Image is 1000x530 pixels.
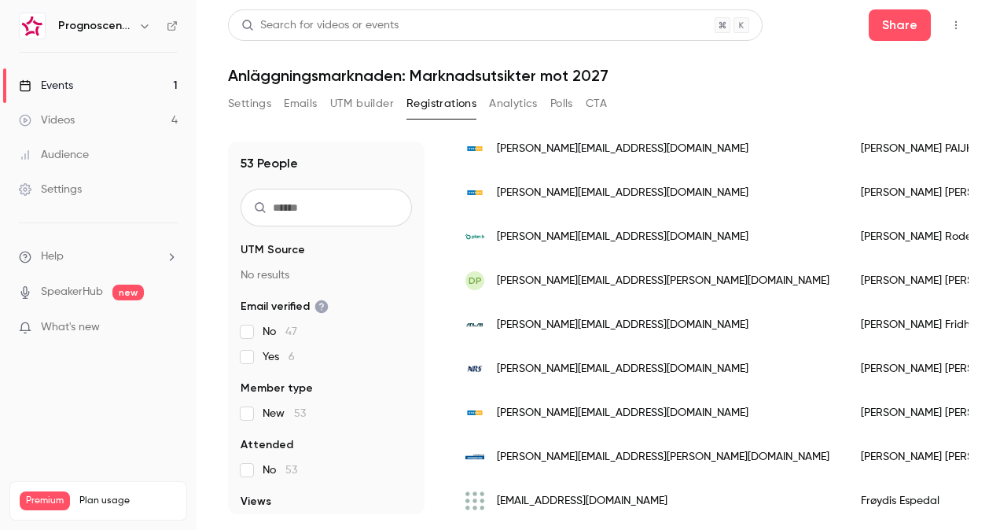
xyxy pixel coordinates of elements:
[465,183,484,202] img: swecon.com
[497,449,829,466] span: [PERSON_NAME][EMAIL_ADDRESS][PERSON_NAME][DOMAIN_NAME]
[19,112,75,128] div: Videos
[497,229,748,245] span: [PERSON_NAME][EMAIL_ADDRESS][DOMAIN_NAME]
[241,267,412,283] p: No results
[263,406,306,421] span: New
[19,147,89,163] div: Audience
[20,13,45,39] img: Prognoscentret | Powered by Hubexo
[263,462,297,478] span: No
[241,242,305,258] span: UTM Source
[241,381,313,396] span: Member type
[241,17,399,34] div: Search for videos or events
[465,139,484,158] img: swecon.com
[19,248,178,265] li: help-dropdown-opener
[241,154,298,173] h1: 53 People
[465,403,484,422] img: swecon.com
[20,491,70,510] span: Premium
[112,285,144,300] span: new
[41,284,103,300] a: SpeakerHub
[263,324,297,340] span: No
[241,437,293,453] span: Attended
[406,91,476,116] button: Registrations
[330,91,394,116] button: UTM builder
[285,465,297,476] span: 53
[294,408,306,419] span: 53
[241,299,329,315] span: Email verified
[263,349,295,365] span: Yes
[586,91,607,116] button: CTA
[465,491,484,510] img: brekkestrand.no
[285,326,297,337] span: 47
[497,141,748,157] span: [PERSON_NAME][EMAIL_ADDRESS][DOMAIN_NAME]
[465,227,484,246] img: planbab.com
[497,361,748,377] span: [PERSON_NAME][EMAIL_ADDRESS][DOMAIN_NAME]
[497,317,748,333] span: [PERSON_NAME][EMAIL_ADDRESS][DOMAIN_NAME]
[58,18,132,34] h6: Prognoscentret | Powered by Hubexo
[79,495,177,507] span: Plan usage
[228,66,969,85] h1: Anläggningsmarknaden: Marknadsutsikter mot 2027
[289,351,295,363] span: 6
[241,494,271,510] span: Views
[41,248,64,265] span: Help
[869,9,931,41] button: Share
[497,185,748,201] span: [PERSON_NAME][EMAIL_ADDRESS][DOMAIN_NAME]
[497,405,748,421] span: [PERSON_NAME][EMAIL_ADDRESS][DOMAIN_NAME]
[228,91,271,116] button: Settings
[489,91,538,116] button: Analytics
[19,182,82,197] div: Settings
[19,78,73,94] div: Events
[465,447,484,466] img: strangbetong.se
[465,359,484,378] img: nordicroadsafety.com
[497,493,667,510] span: [EMAIL_ADDRESS][DOMAIN_NAME]
[284,91,317,116] button: Emails
[497,273,829,289] span: [PERSON_NAME][EMAIL_ADDRESS][PERSON_NAME][DOMAIN_NAME]
[469,274,482,288] span: DP
[159,321,178,335] iframe: Noticeable Trigger
[41,319,100,336] span: What's new
[550,91,573,116] button: Polls
[465,315,484,334] img: anlab.se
